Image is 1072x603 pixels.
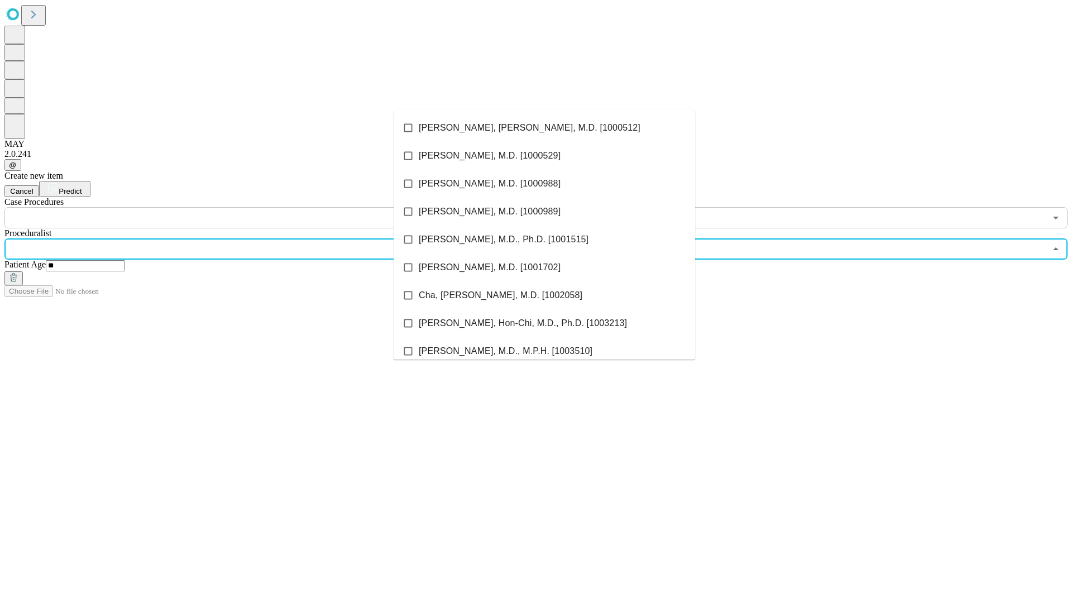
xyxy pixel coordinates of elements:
[39,181,90,197] button: Predict
[419,317,627,330] span: [PERSON_NAME], Hon-Chi, M.D., Ph.D. [1003213]
[419,177,561,190] span: [PERSON_NAME], M.D. [1000988]
[419,233,588,246] span: [PERSON_NAME], M.D., Ph.D. [1001515]
[4,171,63,180] span: Create new item
[59,187,82,195] span: Predict
[419,289,582,302] span: Cha, [PERSON_NAME], M.D. [1002058]
[4,149,1068,159] div: 2.0.241
[1048,210,1064,226] button: Open
[4,139,1068,149] div: MAY
[4,260,46,269] span: Patient Age
[419,205,561,218] span: [PERSON_NAME], M.D. [1000989]
[4,197,64,207] span: Scheduled Procedure
[4,228,51,238] span: Proceduralist
[9,161,17,169] span: @
[419,149,561,162] span: [PERSON_NAME], M.D. [1000529]
[419,121,640,135] span: [PERSON_NAME], [PERSON_NAME], M.D. [1000512]
[1048,241,1064,257] button: Close
[10,187,33,195] span: Cancel
[4,159,21,171] button: @
[419,261,561,274] span: [PERSON_NAME], M.D. [1001702]
[419,344,592,358] span: [PERSON_NAME], M.D., M.P.H. [1003510]
[4,185,39,197] button: Cancel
